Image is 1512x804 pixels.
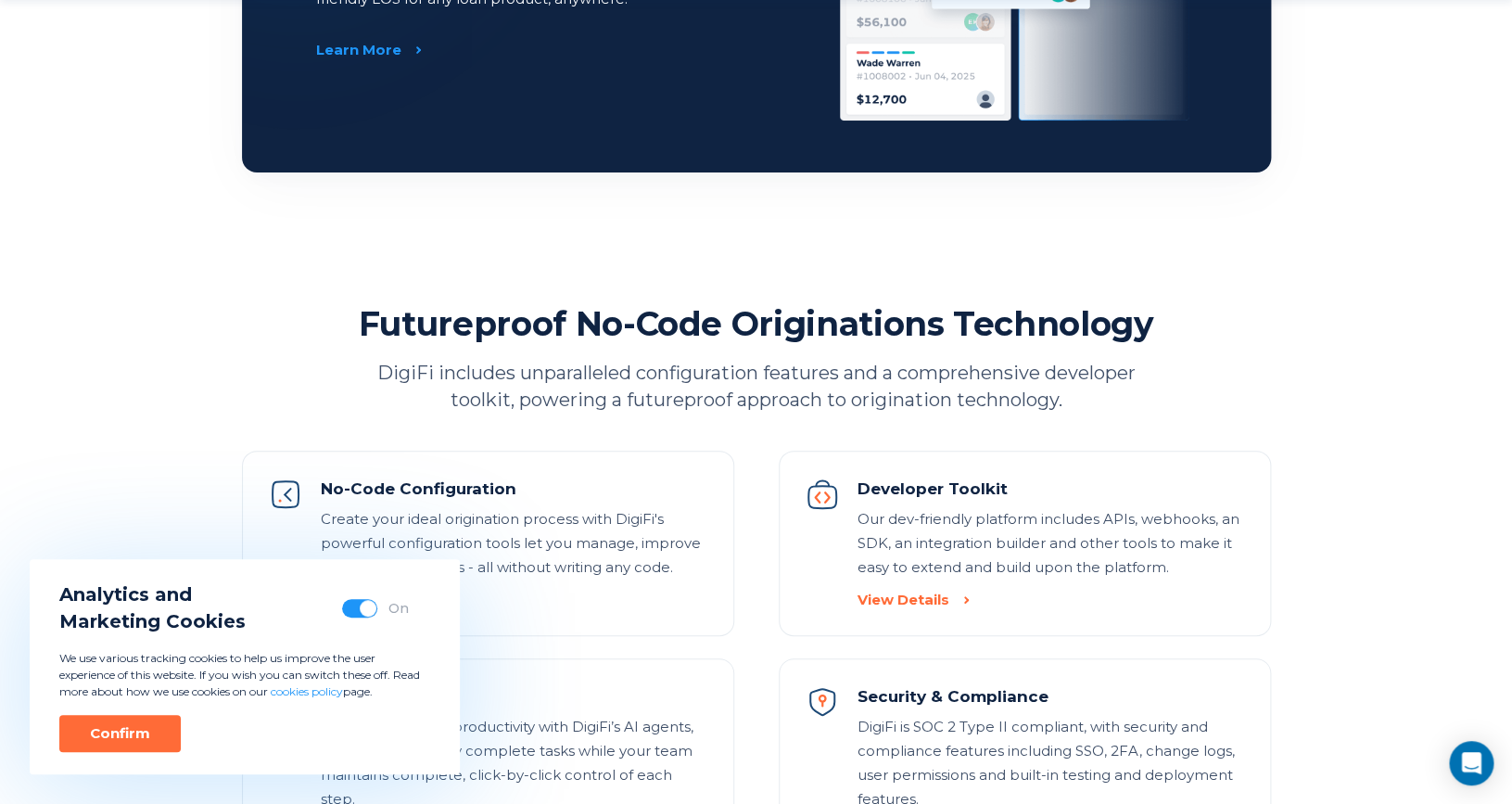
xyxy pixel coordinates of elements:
[858,685,1244,708] h2: Security & Compliance
[59,715,181,752] button: Confirm
[316,41,401,59] div: Learn More
[858,591,962,609] a: View Details
[1449,741,1493,785] div: Open Intercom Messenger
[858,478,1244,500] h2: Developer Toolkit
[321,685,707,708] h2: AI Agents
[59,608,246,635] span: Marketing Cookies
[359,302,1154,345] h2: Futureproof No-Code Originations Technology
[353,360,1160,414] p: DigiFi includes unparalleled configuration features and a comprehensive developer toolkit, poweri...
[321,478,707,500] h2: No-Code Configuration
[59,650,430,700] p: We use various tracking cookies to help us improve the user experience of this website. If you wi...
[321,507,707,580] p: Create your ideal origination process with DigiFi's powerful configuration tools let you manage, ...
[59,581,246,608] span: Analytics and
[388,599,409,618] div: On
[271,684,343,698] a: cookies policy
[90,724,150,743] div: Confirm
[858,591,949,609] div: View Details
[858,507,1244,580] p: Our dev-friendly platform includes APIs, webhooks, an SDK, an integration builder and other tools...
[316,41,414,59] a: Learn More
